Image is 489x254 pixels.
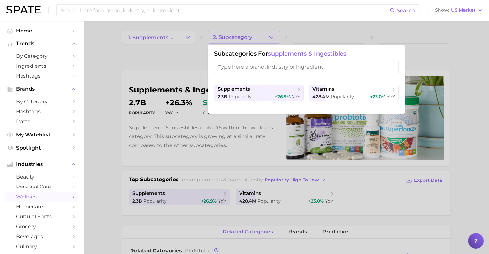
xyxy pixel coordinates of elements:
span: wellness [16,194,68,200]
span: YoY [387,94,395,100]
span: +26.9% [275,94,291,100]
button: vitamins428.4m Popularity+23.0% YoY [309,85,399,101]
span: Spotlight [16,145,68,151]
span: Home [16,28,68,34]
a: Spotlight [5,143,78,153]
span: Industries [16,162,68,167]
a: cultural shifts [5,212,78,222]
a: by Category [5,97,78,107]
a: Ingredients [5,61,78,71]
button: ShowUS Market [433,6,484,14]
span: +23.0% [370,94,385,100]
span: YoY [292,94,300,100]
a: homecare [5,202,78,212]
span: Search [397,7,415,13]
a: Hashtags [5,71,78,81]
button: supplements2.3b Popularity+26.9% YoY [214,85,304,101]
span: Hashtags [16,73,68,79]
a: Home [5,26,78,36]
span: by Category [16,99,68,105]
a: personal care [5,182,78,192]
span: grocery [16,223,68,230]
span: beauty [16,174,68,180]
span: culinary [16,243,68,250]
span: My Watchlist [16,132,68,138]
input: Type here a brand, industry or ingredient [214,61,399,73]
span: vitamins [312,86,334,92]
span: by Category [16,53,68,59]
button: Industries [5,160,78,169]
span: Popularity [331,94,354,100]
span: US Market [451,8,475,12]
span: 2.3b [218,94,227,100]
span: Popularity [229,94,252,100]
a: by Category [5,51,78,61]
span: Posts [16,118,68,125]
span: supplements & ingestibles [268,50,346,57]
button: Brands [5,84,78,94]
a: My Watchlist [5,130,78,140]
span: Brands [16,86,68,92]
span: Show [435,8,449,12]
span: homecare [16,204,68,210]
span: supplements [218,86,250,92]
span: Ingredients [16,63,68,69]
img: SPATE [6,6,41,13]
span: Trends [16,41,68,47]
h1: Subcategories for [214,50,399,57]
input: Search here for a brand, industry, or ingredient [60,5,390,16]
button: Trends [5,39,78,48]
a: beverages [5,232,78,241]
a: Posts [5,117,78,127]
span: 428.4m [312,94,330,100]
span: Hashtags [16,109,68,115]
span: cultural shifts [16,214,68,220]
a: Hashtags [5,107,78,117]
a: wellness [5,192,78,202]
a: beauty [5,172,78,182]
span: beverages [16,233,68,240]
a: culinary [5,241,78,251]
span: personal care [16,184,68,190]
a: grocery [5,222,78,232]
